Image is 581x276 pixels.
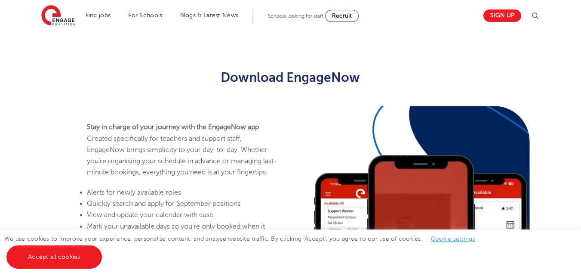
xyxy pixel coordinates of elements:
[87,198,279,209] li: Quickly search and apply for September positions
[128,12,162,19] a: For Schools
[87,123,259,131] strong: Stay in charge of your journey with the EngageNow app
[80,70,501,85] h2: Download EngageNow
[4,236,484,260] span: We use cookies to improve your experience, personalise content, and analyse website traffic. By c...
[87,209,279,220] li: View and update your calendar with ease
[325,10,359,22] a: Recruit
[6,245,102,269] a: Accept all cookies
[87,187,279,198] li: Alerts for newly available roles
[41,5,75,27] img: Engage Education
[87,121,279,178] p: Created specifically for teachers and support staff, EngageNow brings simplicity to your day-to-d...
[483,9,521,22] a: Sign up
[180,12,239,19] a: Blogs & Latest News
[431,236,475,242] a: Cookie settings
[86,12,111,19] a: Find jobs
[87,221,279,244] li: Mark your unavailable days so you’re only booked when it suits you
[332,12,352,19] span: Recruit
[268,13,323,19] span: Schools looking for staff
